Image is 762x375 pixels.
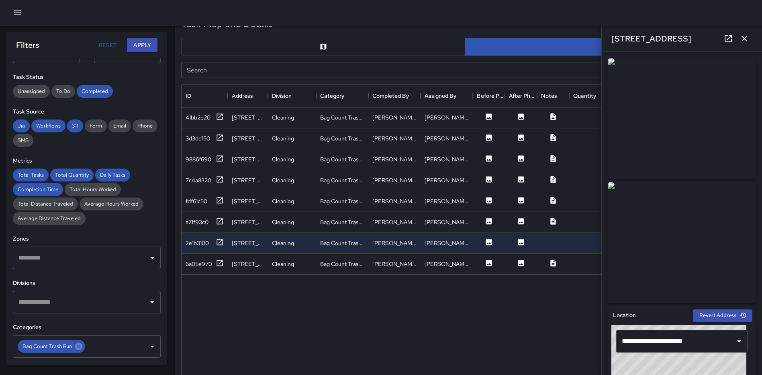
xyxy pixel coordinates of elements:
[477,84,505,107] div: Before Photo
[272,260,294,268] div: Cleaning
[13,137,33,144] span: SMS
[505,84,537,107] div: After Photo
[31,120,65,132] div: Workflows
[65,183,121,196] div: Total Hours Worked
[186,155,224,165] button: 9886f690
[51,88,75,95] span: To Do
[13,157,161,165] h6: Metrics
[186,134,224,144] button: 3d3dcf50
[186,84,191,107] div: ID
[319,43,327,51] svg: Map
[569,84,601,107] div: Quantity
[425,260,469,268] div: Andre Smith
[186,196,224,206] button: fdf61c50
[95,38,121,53] button: Reset
[13,279,161,288] h6: Divisions
[473,84,505,107] div: Before Photo
[272,239,294,247] div: Cleaning
[425,84,456,107] div: Assigned By
[51,85,75,98] div: To Do
[372,218,417,226] div: Andre Smith
[425,218,469,226] div: Andre Smith
[18,340,85,353] div: Bag Count Trash Run
[320,239,364,247] div: Bag Count Trash Run
[272,134,294,142] div: Cleaning
[372,239,417,247] div: Richard Young
[272,197,294,205] div: Cleaning
[186,239,209,247] div: 2e1b3100
[147,297,158,308] button: Open
[13,215,86,222] span: Average Distance Traveled
[421,84,473,107] div: Assigned By
[108,122,131,129] span: Email
[13,235,161,243] h6: Zones
[368,84,421,107] div: Completed By
[77,88,113,95] span: Completed
[320,260,364,268] div: Bag Count Trash Run
[372,84,409,107] div: Completed By
[372,113,417,122] div: Andre Smith
[133,120,157,132] div: Phone
[320,113,364,122] div: Bag Count Trash Run
[186,259,224,269] button: 6a05e970
[232,197,264,205] div: 4902 Bates Road Northeast
[65,186,121,193] span: Total Hours Worked
[186,218,208,226] div: a71f93c0
[186,113,210,122] div: 41bb2e20
[320,155,364,163] div: Bag Count Trash Run
[320,84,344,107] div: Category
[13,212,86,225] div: Average Distance Traveled
[372,155,417,163] div: Andre Smith
[425,239,469,247] div: Richard Young
[465,38,750,56] button: Table
[232,84,253,107] div: Address
[80,200,143,207] span: Average Hours Worked
[425,134,469,142] div: Andre Smith
[320,197,364,205] div: Bag Count Trash Run
[232,113,264,122] div: 4902 Bates Road Northeast
[13,85,50,98] div: Unassigned
[425,155,469,163] div: Andre Smith
[320,218,364,226] div: Bag Count Trash Run
[316,84,368,107] div: Category
[425,176,469,184] div: Andre Smith
[268,84,316,107] div: Division
[228,84,268,107] div: Address
[127,38,157,53] button: Apply
[272,218,294,226] div: Cleaning
[182,84,228,107] div: ID
[232,239,264,247] div: 4880 6th Street Northeast
[13,122,30,129] span: Jia
[186,260,212,268] div: 6a05e970
[13,73,161,82] h6: Task Status
[13,200,78,207] span: Total Distance Traveled
[509,84,537,107] div: After Photo
[31,122,65,129] span: Workflows
[186,217,224,227] button: a71f93c0
[372,176,417,184] div: Andre Smith
[13,107,161,116] h6: Task Source
[13,171,49,178] span: Total Tasks
[232,260,264,268] div: 4880 6th Street Northeast
[108,120,131,132] div: Email
[67,120,83,132] div: 311
[573,84,596,107] div: Quantity
[272,113,294,122] div: Cleaning
[232,176,264,184] div: 1403 Okie Street Northeast
[13,183,63,196] div: Completion Time
[232,218,264,226] div: 1403 Okie Street Northeast
[186,155,211,163] div: 9886f690
[232,155,264,163] div: 4880 6th Street Northeast
[181,38,466,56] button: Map
[13,88,50,95] span: Unassigned
[50,171,94,178] span: Total Quantity
[13,186,63,193] span: Completion Time
[147,252,158,264] button: Open
[77,85,113,98] div: Completed
[186,197,207,205] div: fdf61c50
[541,84,557,107] div: Notes
[16,39,39,52] h6: Filters
[67,122,83,129] span: 311
[272,84,292,107] div: Division
[186,176,211,184] div: 7c4a8320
